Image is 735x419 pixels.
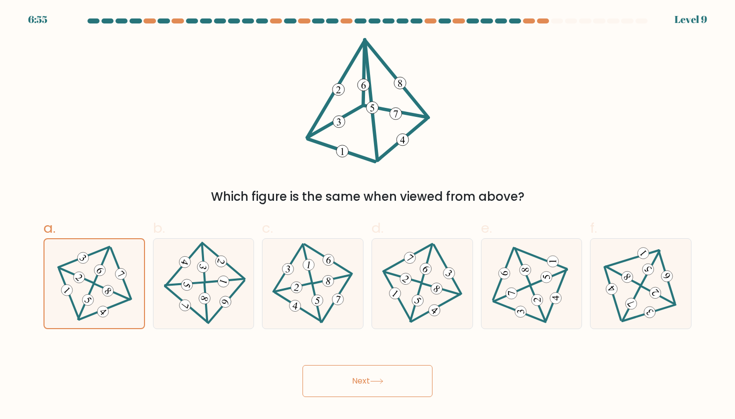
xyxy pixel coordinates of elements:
[371,218,383,238] span: d.
[262,218,273,238] span: c.
[481,218,492,238] span: e.
[590,218,597,238] span: f.
[43,218,55,238] span: a.
[28,12,47,27] div: 6:55
[674,12,707,27] div: Level 9
[49,188,685,206] div: Which figure is the same when viewed from above?
[153,218,165,238] span: b.
[302,365,432,397] button: Next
